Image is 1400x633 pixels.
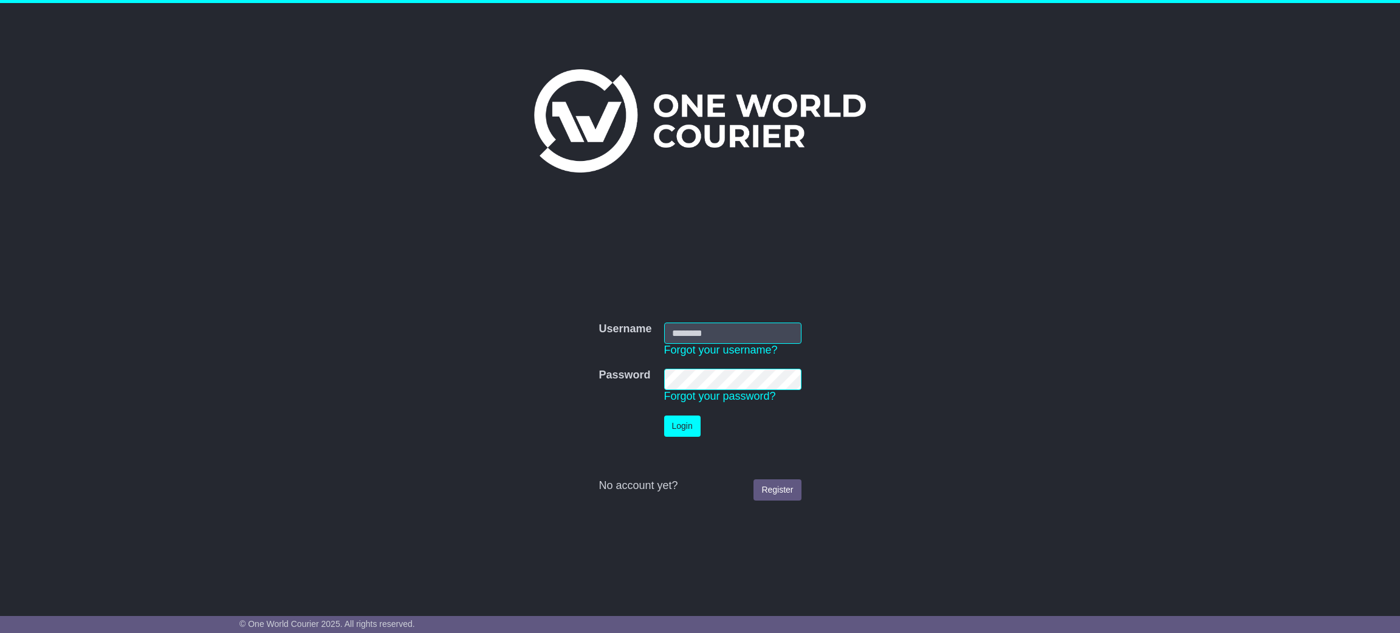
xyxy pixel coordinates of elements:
[599,479,801,493] div: No account yet?
[753,479,801,501] a: Register
[664,344,778,356] a: Forgot your username?
[534,69,866,173] img: One World
[664,416,701,437] button: Login
[599,323,651,336] label: Username
[664,390,776,402] a: Forgot your password?
[599,369,650,382] label: Password
[239,619,415,629] span: © One World Courier 2025. All rights reserved.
